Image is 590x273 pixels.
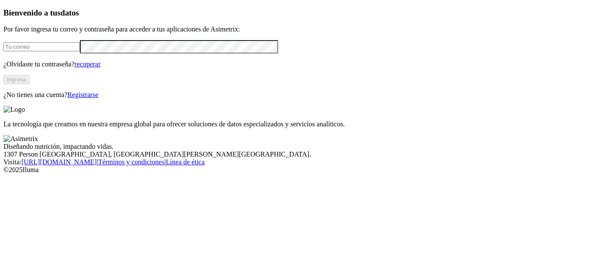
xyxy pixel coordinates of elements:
font: 1307 Person [GEOGRAPHIC_DATA], [GEOGRAPHIC_DATA][PERSON_NAME][GEOGRAPHIC_DATA]. [3,151,311,158]
a: Términos y condiciones [98,158,165,166]
font: 2025 [9,166,22,173]
img: Asimetrix [3,135,38,143]
font: Visita [3,158,19,166]
font: La tecnología que creamos en nuestra empresa global para ofrecer soluciones de datos especializad... [3,120,345,128]
img: Logo [3,106,25,113]
a: Registrarse [67,91,98,98]
a: recuperar [74,60,100,68]
font: Iluma [22,166,38,173]
font: © [3,166,9,173]
a: [URL][DOMAIN_NAME] [22,158,97,166]
button: Ingresa [3,75,29,84]
font: datos [60,8,79,17]
font: Por favor ingresa tu correo y contraseña para acceder a tus aplicaciones de Asimetrix: [3,25,240,33]
input: Tu correo [3,42,80,51]
font: Diseñando nutrición, impactando vidas. [3,143,114,150]
font: Ingresa [7,76,26,83]
font: Bienvenido a tus [3,8,60,17]
font: : [19,158,21,166]
font: | [165,158,166,166]
font: ¿No tienes una cuenta? [3,91,67,98]
font: ¿Olvidaste tu contraseña? [3,60,74,68]
font: | [97,158,98,166]
a: Línea de ética [166,158,205,166]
